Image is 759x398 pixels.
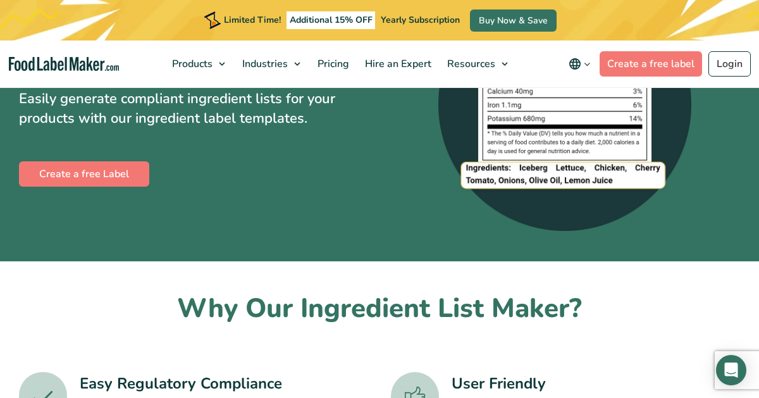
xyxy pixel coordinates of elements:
[708,51,751,77] a: Login
[600,51,702,77] a: Create a free label
[19,161,149,187] a: Create a free Label
[80,372,369,395] h3: Easy Regulatory Compliance
[443,57,497,71] span: Resources
[381,14,460,26] span: Yearly Subscription
[164,40,231,87] a: Products
[452,372,741,395] h3: User Friendly
[238,57,289,71] span: Industries
[224,14,281,26] span: Limited Time!
[716,355,746,385] div: Open Intercom Messenger
[235,40,307,87] a: Industries
[19,89,370,128] p: Easily generate compliant ingredient lists for your products with our ingredient label templates.
[168,57,214,71] span: Products
[470,9,557,32] a: Buy Now & Save
[287,11,376,29] span: Additional 15% OFF
[314,57,350,71] span: Pricing
[19,292,740,326] h2: Why Our Ingredient List Maker?
[440,40,514,87] a: Resources
[310,40,354,87] a: Pricing
[357,40,436,87] a: Hire an Expert
[361,57,433,71] span: Hire an Expert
